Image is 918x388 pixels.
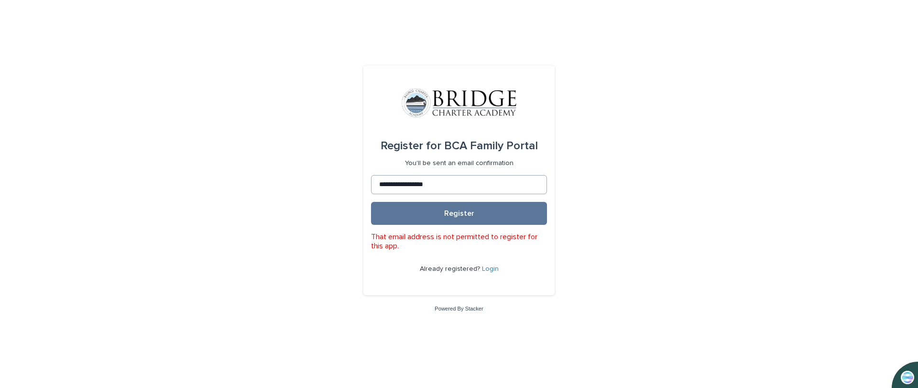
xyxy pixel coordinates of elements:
a: Login [482,266,499,272]
a: Powered By Stacker [435,306,483,311]
span: Register for [381,140,441,152]
p: That email address is not permitted to register for this app. [371,233,547,251]
p: You'll be sent an email confirmation [405,159,514,167]
div: BCA Family Portal [381,133,538,159]
button: Register [371,202,547,225]
span: Already registered? [420,266,482,272]
span: Register [444,210,474,217]
img: V1C1m3IdTEidaUdm9Hs0 [402,89,516,117]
